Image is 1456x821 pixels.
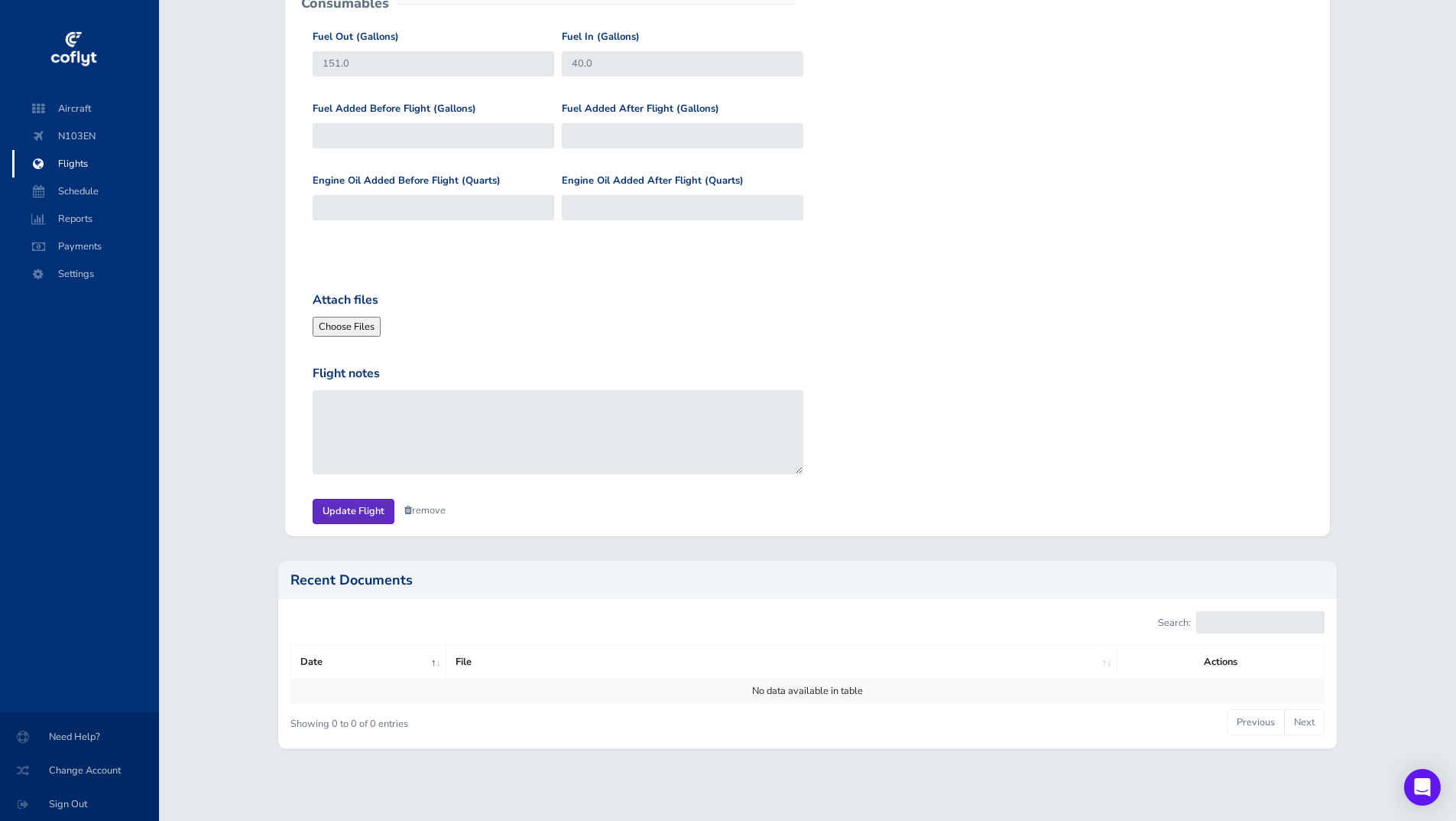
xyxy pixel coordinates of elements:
label: Search: [1158,611,1324,634]
span: Settings [28,260,144,288]
span: Flights [28,150,144,178]
img: coflyt logo [48,27,99,73]
label: Engine Oil Added After Flight (Quarts) [562,173,744,189]
input: Search: [1196,611,1325,634]
label: Fuel Out (Gallons) [313,29,399,45]
th: File: activate to sort column ascending [446,645,1117,679]
label: Flight notes [313,364,380,384]
h2: Recent Documents [290,573,1324,587]
label: Fuel Added After Flight (Gallons) [562,101,719,117]
label: Fuel In (Gallons) [562,29,640,45]
th: Actions [1117,645,1324,679]
div: Open Intercom Messenger [1404,769,1441,806]
span: N103EN [28,122,144,150]
label: Engine Oil Added Before Flight (Quarts) [313,173,501,189]
span: Change Account [18,757,141,784]
div: Showing 0 to 0 of 0 entries [290,708,709,731]
label: Fuel Added Before Flight (Gallons) [313,101,476,117]
label: Attach files [313,291,378,311]
span: Sign Out [18,790,141,818]
span: Need Help? [18,723,141,751]
input: Update Flight [313,499,394,524]
span: Schedule [28,178,144,205]
span: Reports [28,205,144,233]
span: Aircraft [28,95,144,122]
a: remove [404,503,446,517]
td: No data available in table [291,679,1324,703]
span: Payments [28,233,144,260]
th: Date: activate to sort column descending [291,645,446,679]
